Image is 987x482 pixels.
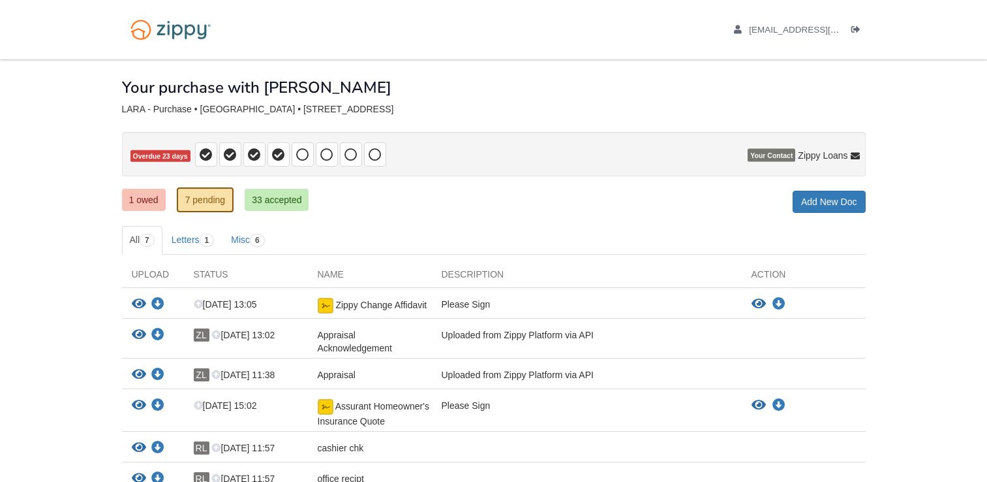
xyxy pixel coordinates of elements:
span: [DATE] 11:38 [211,370,275,380]
span: Zippy Change Affidavit [335,300,427,310]
div: Upload [122,268,184,287]
a: Letters [164,226,222,255]
span: [DATE] 11:57 [211,443,275,453]
a: Download Assurant Homeowner's Insurance Quote [772,400,785,411]
div: Uploaded from Zippy Platform via API [432,329,742,355]
a: All7 [122,226,162,255]
a: 33 accepted [245,189,309,211]
span: Zippy Loans [798,149,847,162]
a: edit profile [734,25,899,38]
a: Download Appraisal [151,370,164,381]
img: Document fully signed [318,399,333,415]
span: [DATE] 15:02 [194,400,257,411]
div: Please Sign [432,399,742,428]
a: Download Zippy Change Affidavit [151,300,164,310]
span: ZL [194,368,209,381]
div: LARA - Purchase • [GEOGRAPHIC_DATA] • [STREET_ADDRESS] [122,104,866,115]
span: Overdue 23 days [130,150,190,163]
button: View Zippy Change Affidavit [752,298,766,311]
span: ZL [194,329,209,342]
span: RL [194,442,209,455]
img: Logo [122,13,219,46]
a: Misc [223,226,272,255]
button: View Assurant Homeowner's Insurance Quote [132,399,146,413]
span: [DATE] 13:02 [211,330,275,340]
button: View Appraisal [132,368,146,382]
div: Uploaded from Zippy Platform via API [432,368,742,385]
span: 6 [250,234,265,247]
span: [DATE] 13:05 [194,299,257,310]
span: 7 [140,234,155,247]
span: Appraisal Acknowledgement [318,330,392,353]
a: Download Appraisal Acknowledgement [151,330,164,341]
a: Download Assurant Homeowner's Insurance Quote [151,401,164,411]
span: Your Contact [748,149,795,162]
span: raq2121@myyahoo.com [749,25,898,35]
a: 7 pending [177,187,234,212]
h1: Your purchase with [PERSON_NAME] [122,79,391,96]
a: Log out [851,25,866,38]
a: 1 owed [122,189,166,211]
span: Assurant Homeowner's Insurance Quote [318,401,429,426]
button: View Zippy Change Affidavit [132,298,146,312]
a: Download Zippy Change Affidavit [772,299,785,310]
div: Description [432,268,742,287]
div: Status [184,268,308,287]
div: Name [308,268,432,287]
span: 1 [200,234,215,247]
a: Download cashier chk [151,443,164,454]
button: View cashier chk [132,442,146,455]
span: cashier chk [318,443,364,453]
a: Add New Doc [793,191,866,213]
span: Appraisal [318,370,356,380]
button: View Appraisal Acknowledgement [132,329,146,342]
button: View Assurant Homeowner's Insurance Quote [752,399,766,412]
div: Action [742,268,866,287]
img: Document fully signed [318,298,333,313]
div: Please Sign [432,298,742,315]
